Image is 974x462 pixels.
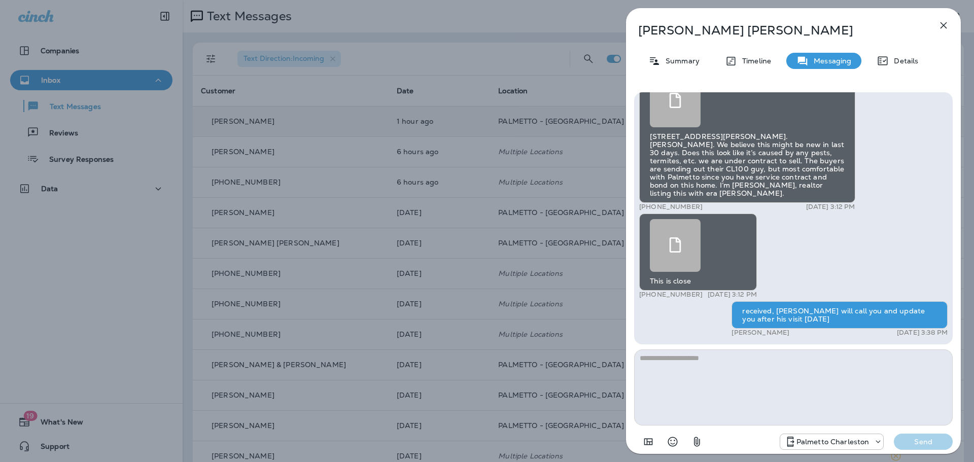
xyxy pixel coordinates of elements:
p: Palmetto Charleston [796,438,869,446]
p: [PERSON_NAME] [PERSON_NAME] [638,23,915,38]
p: [DATE] 3:12 PM [708,291,757,299]
p: [DATE] 3:12 PM [806,203,855,211]
p: Summary [660,57,700,65]
p: [PHONE_NUMBER] [639,203,703,211]
div: +1 (843) 277-8322 [780,436,884,448]
button: Add in a premade template [638,432,658,452]
p: Details [889,57,918,65]
p: [PERSON_NAME] [732,329,789,337]
p: [PHONE_NUMBER] [639,291,703,299]
p: Timeline [737,57,771,65]
p: Messaging [809,57,851,65]
p: [DATE] 3:38 PM [897,329,948,337]
button: Select an emoji [663,432,683,452]
div: This is close [639,214,757,291]
div: [STREET_ADDRESS][PERSON_NAME]. [PERSON_NAME]. We believe this might be new in last 30 days. Does ... [639,69,855,203]
div: received, [PERSON_NAME] will call you and update you after his visit [DATE] [732,301,948,329]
